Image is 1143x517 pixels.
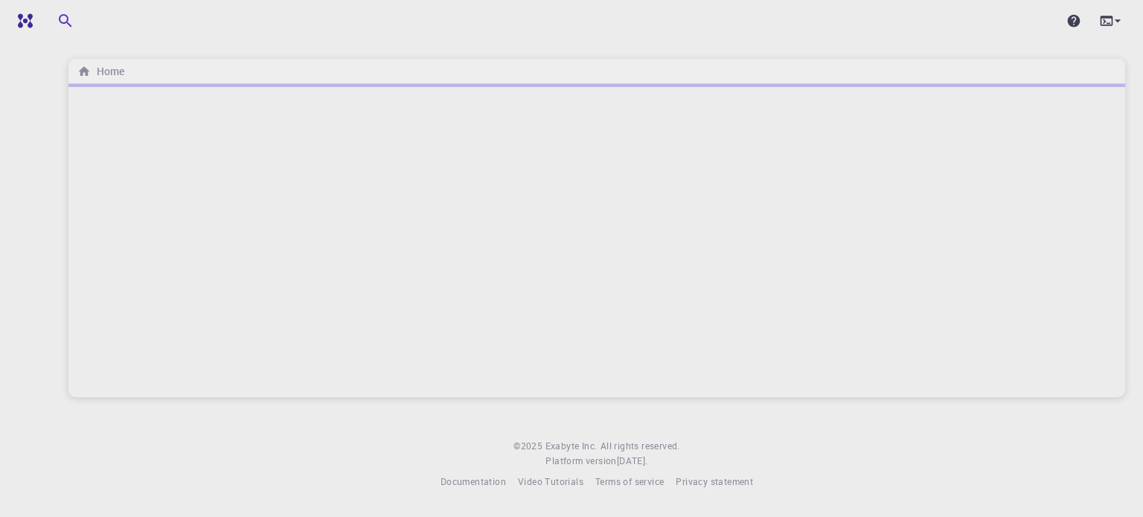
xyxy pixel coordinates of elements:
a: Video Tutorials [518,475,583,489]
a: [DATE]. [617,454,648,469]
span: Privacy statement [676,475,753,487]
span: © 2025 [513,439,545,454]
nav: breadcrumb [74,63,127,80]
a: Documentation [441,475,506,489]
span: [DATE] . [617,455,648,466]
span: All rights reserved. [601,439,680,454]
a: Exabyte Inc. [545,439,598,454]
span: Video Tutorials [518,475,583,487]
span: Documentation [441,475,506,487]
a: Privacy statement [676,475,753,489]
span: Platform version [545,454,616,469]
span: Exabyte Inc. [545,440,598,452]
span: Terms of service [595,475,664,487]
a: Terms of service [595,475,664,489]
h6: Home [91,63,124,80]
img: logo [12,13,33,28]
